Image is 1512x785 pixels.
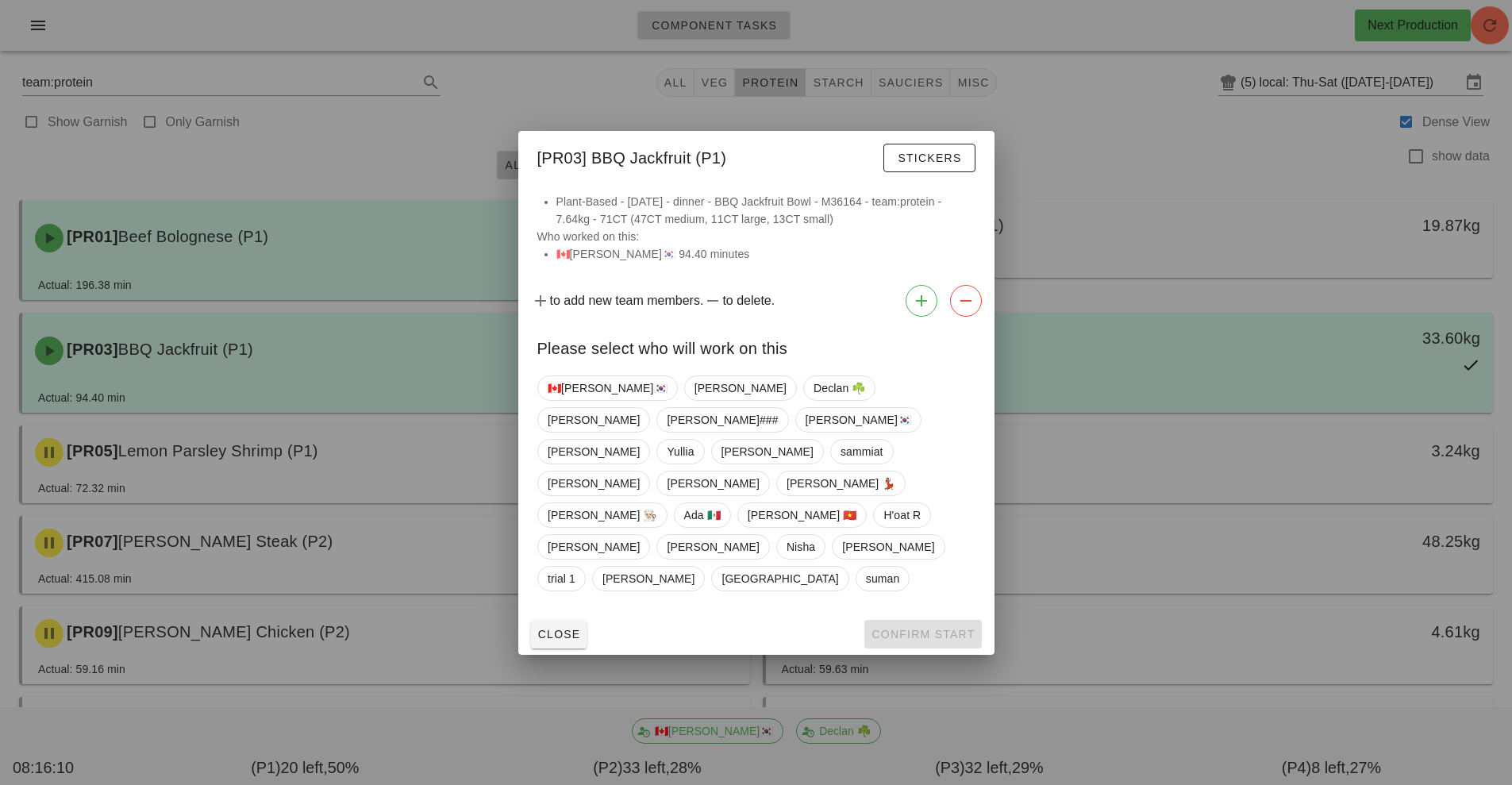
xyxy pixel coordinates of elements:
div: [PR03] BBQ Jackfruit (P1) [518,131,995,180]
span: [PERSON_NAME] 👨🏼‍🍳 [548,503,657,527]
span: H'oat R [883,503,921,527]
button: Stickers [883,144,975,172]
li: Plant-Based - [DATE] - dinner - BBQ Jackfruit Bowl - M36164 - team:protein - 7.64kg - 71CT (47CT ... [556,193,975,228]
button: Close [531,620,587,648]
span: [PERSON_NAME] 🇻🇳 [747,503,856,527]
span: [PERSON_NAME]🇰🇷 [805,408,911,432]
span: [PERSON_NAME] [548,408,640,432]
span: [PERSON_NAME] [602,567,694,591]
span: [PERSON_NAME] [667,471,759,495]
span: [PERSON_NAME] [548,471,640,495]
li: 🇨🇦[PERSON_NAME]🇰🇷 94.40 minutes [556,245,975,263]
span: [PERSON_NAME] 💃🏽 [786,471,895,495]
span: sammiat [840,440,883,464]
span: 🇨🇦[PERSON_NAME]🇰🇷 [548,376,668,400]
span: [PERSON_NAME] [667,535,759,559]
span: suman [865,567,899,591]
span: Ada 🇲🇽 [683,503,720,527]
span: Stickers [897,152,961,164]
span: Yullia [667,440,694,464]
span: [PERSON_NAME] [721,440,813,464]
span: Close [537,628,581,641]
span: [PERSON_NAME] [842,535,934,559]
div: to add new team members. to delete. [518,279,995,323]
span: [PERSON_NAME] [548,535,640,559]
div: Who worked on this: [518,193,995,279]
span: [PERSON_NAME] [548,440,640,464]
span: [PERSON_NAME]### [667,408,778,432]
span: trial 1 [548,567,575,591]
span: [PERSON_NAME] [694,376,786,400]
span: Nisha [786,535,814,559]
span: [GEOGRAPHIC_DATA] [721,567,838,591]
div: Please select who will work on this [518,323,995,369]
span: Declan ☘️ [814,376,865,400]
